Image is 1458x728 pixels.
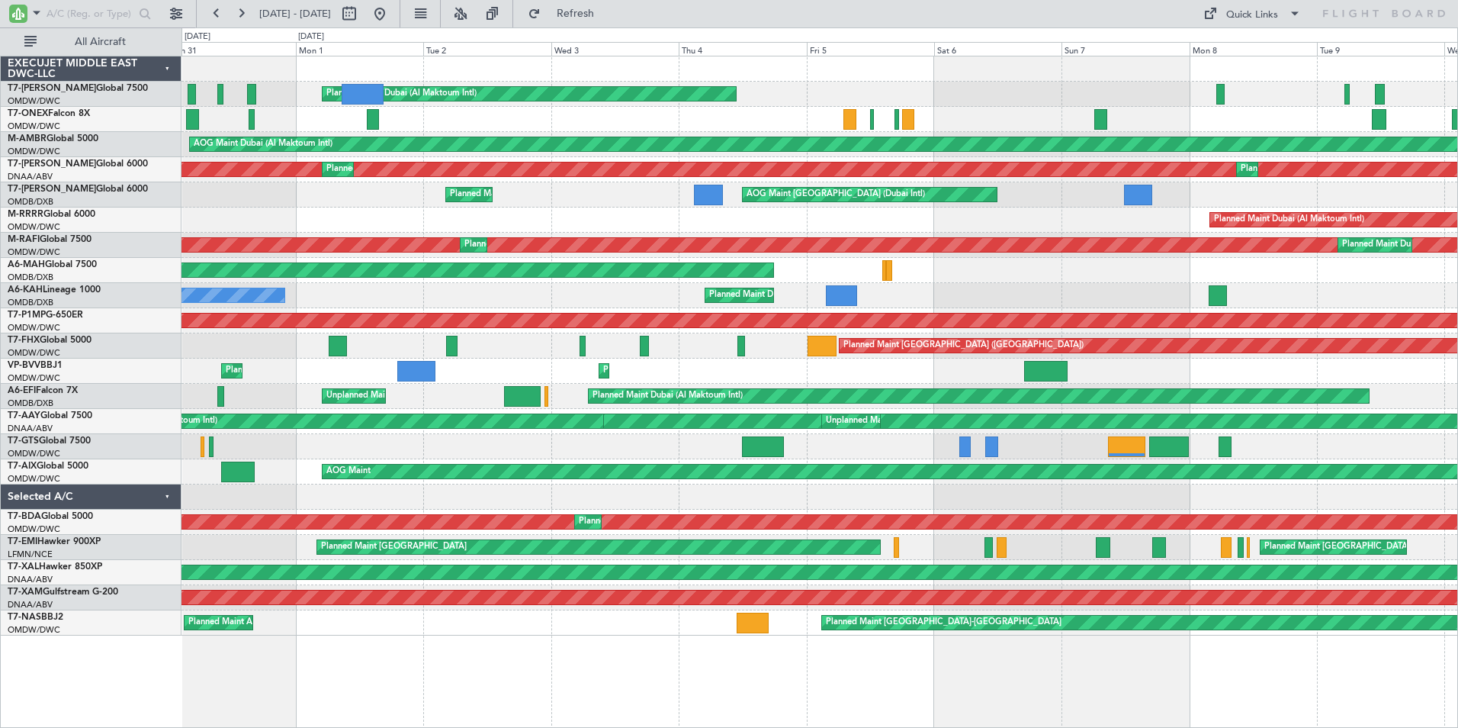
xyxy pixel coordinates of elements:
[709,284,859,307] div: Planned Maint Dubai (Al Maktoum Intl)
[8,398,53,409] a: OMDB/DXB
[8,512,93,521] a: T7-BDAGlobal 5000
[8,109,48,118] span: T7-ONEX
[603,359,753,382] div: Planned Maint Dubai (Al Maktoum Intl)
[464,234,615,256] div: Planned Maint Dubai (Al Maktoum Intl)
[8,171,53,182] a: DNAA/ABV
[326,158,477,181] div: Planned Maint Dubai (Al Maktoum Intl)
[8,423,53,434] a: DNAA/ABV
[8,386,78,395] a: A6-EFIFalcon 7X
[8,537,37,546] span: T7-EMI
[8,549,53,560] a: LFMN/NCE
[8,537,101,546] a: T7-EMIHawker 900XP
[8,624,60,636] a: OMDW/DWC
[8,613,63,622] a: T7-NASBBJ2
[8,336,40,345] span: T7-FHX
[8,411,40,420] span: T7-AAY
[8,272,53,283] a: OMDB/DXB
[169,42,296,56] div: Sun 31
[8,210,95,219] a: M-RRRRGlobal 6000
[17,30,165,54] button: All Aircraft
[8,260,97,269] a: A6-MAHGlobal 7500
[226,359,376,382] div: Planned Maint Dubai (Al Maktoum Intl)
[40,37,161,47] span: All Aircraft
[8,134,98,143] a: M-AMBRGlobal 5000
[8,322,60,333] a: OMDW/DWC
[8,185,96,194] span: T7-[PERSON_NAME]
[8,462,37,471] span: T7-AIX
[8,134,47,143] span: M-AMBR
[8,109,90,118] a: T7-ONEXFalcon 8X
[1264,536,1410,559] div: Planned Maint [GEOGRAPHIC_DATA]
[8,436,91,446] a: T7-GTSGlobal 7500
[8,146,60,157] a: OMDW/DWC
[8,95,60,107] a: OMDW/DWC
[1241,158,1391,181] div: Planned Maint Dubai (Al Maktoum Intl)
[8,386,36,395] span: A6-EFI
[807,42,934,56] div: Fri 5
[8,562,39,572] span: T7-XAL
[1226,8,1278,23] div: Quick Links
[679,42,806,56] div: Thu 4
[8,311,46,320] span: T7-P1MP
[843,334,1084,357] div: Planned Maint [GEOGRAPHIC_DATA] ([GEOGRAPHIC_DATA])
[185,31,210,43] div: [DATE]
[593,385,743,407] div: Planned Maint Dubai (Al Maktoum Intl)
[8,462,88,471] a: T7-AIXGlobal 5000
[326,460,371,483] div: AOG Maint
[747,183,925,206] div: AOG Maint [GEOGRAPHIC_DATA] (Dubai Intl)
[8,574,53,585] a: DNAA/ABV
[1317,42,1444,56] div: Tue 9
[8,613,41,622] span: T7-NAS
[8,361,40,370] span: VP-BVV
[8,512,41,521] span: T7-BDA
[579,511,729,533] div: Planned Maint Dubai (Al Maktoum Intl)
[296,42,423,56] div: Mon 1
[8,285,101,295] a: A6-KAHLineage 1000
[8,285,43,295] span: A6-KAH
[8,84,148,93] a: T7-[PERSON_NAME]Global 7500
[8,121,60,132] a: OMDW/DWC
[450,183,705,206] div: Planned Maint [GEOGRAPHIC_DATA] ([GEOGRAPHIC_DATA] Intl)
[8,297,53,308] a: OMDB/DXB
[8,336,92,345] a: T7-FHXGlobal 5000
[521,2,612,26] button: Refresh
[8,221,60,233] a: OMDW/DWC
[8,210,43,219] span: M-RRRR
[8,235,40,244] span: M-RAFI
[423,42,551,56] div: Tue 2
[8,84,96,93] span: T7-[PERSON_NAME]
[8,185,148,194] a: T7-[PERSON_NAME]Global 6000
[298,31,324,43] div: [DATE]
[8,523,60,535] a: OMDW/DWC
[8,347,60,359] a: OMDW/DWC
[188,611,360,634] div: Planned Maint Abuja ([PERSON_NAME] Intl)
[934,42,1061,56] div: Sat 6
[8,372,60,384] a: OMDW/DWC
[326,385,577,407] div: Unplanned Maint [GEOGRAPHIC_DATA] ([GEOGRAPHIC_DATA])
[8,436,39,446] span: T7-GTS
[8,562,102,572] a: T7-XALHawker 850XP
[826,410,1052,433] div: Unplanned Maint [GEOGRAPHIC_DATA] (Al Maktoum Intl)
[321,536,467,559] div: Planned Maint [GEOGRAPHIC_DATA]
[8,361,63,370] a: VP-BVVBBJ1
[544,8,608,19] span: Refresh
[826,611,1061,634] div: Planned Maint [GEOGRAPHIC_DATA]-[GEOGRAPHIC_DATA]
[194,133,332,156] div: AOG Maint Dubai (Al Maktoum Intl)
[8,235,92,244] a: M-RAFIGlobal 7500
[8,260,45,269] span: A6-MAH
[8,588,118,597] a: T7-XAMGulfstream G-200
[8,599,53,610] a: DNAA/ABV
[47,2,134,25] input: A/C (Reg. or Type)
[8,448,60,459] a: OMDW/DWC
[1061,42,1189,56] div: Sun 7
[1190,42,1317,56] div: Mon 8
[326,82,477,105] div: Planned Maint Dubai (Al Maktoum Intl)
[8,159,148,169] a: T7-[PERSON_NAME]Global 6000
[8,196,53,208] a: OMDB/DXB
[8,159,96,169] span: T7-[PERSON_NAME]
[551,42,679,56] div: Wed 3
[8,411,92,420] a: T7-AAYGlobal 7500
[8,246,60,258] a: OMDW/DWC
[8,588,43,597] span: T7-XAM
[259,7,331,21] span: [DATE] - [DATE]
